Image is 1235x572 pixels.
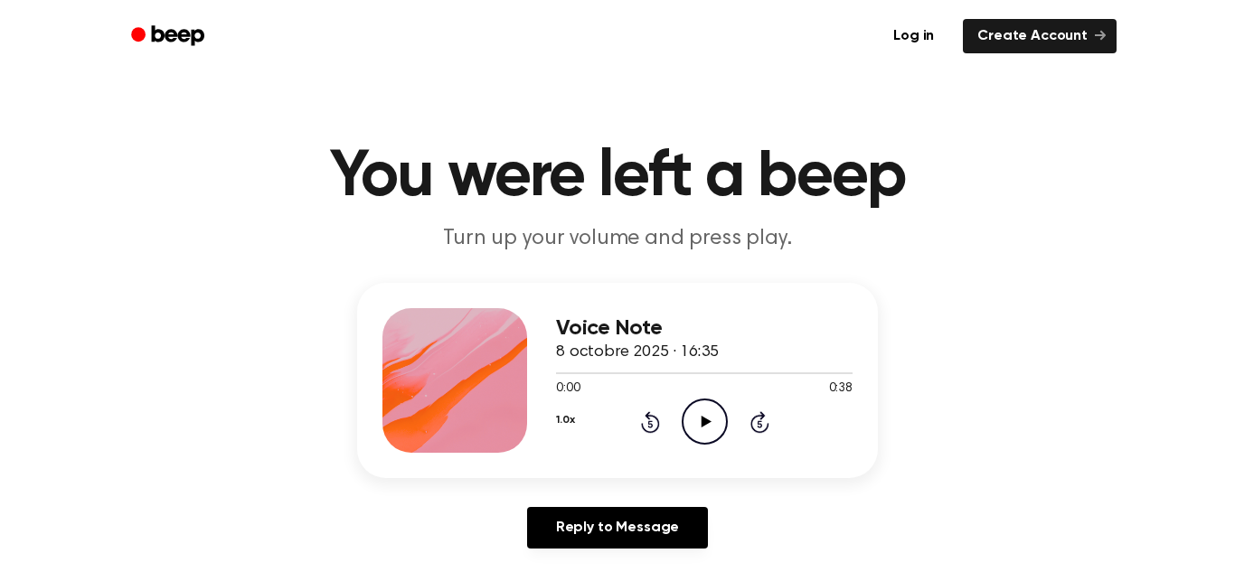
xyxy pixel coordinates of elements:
[527,507,708,549] a: Reply to Message
[118,19,221,54] a: Beep
[556,316,853,341] h3: Voice Note
[963,19,1117,53] a: Create Account
[556,344,718,361] span: 8 octobre 2025 · 16:35
[270,224,965,254] p: Turn up your volume and press play.
[875,15,952,57] a: Log in
[556,405,574,436] button: 1.0x
[155,145,1080,210] h1: You were left a beep
[556,380,580,399] span: 0:00
[829,380,853,399] span: 0:38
